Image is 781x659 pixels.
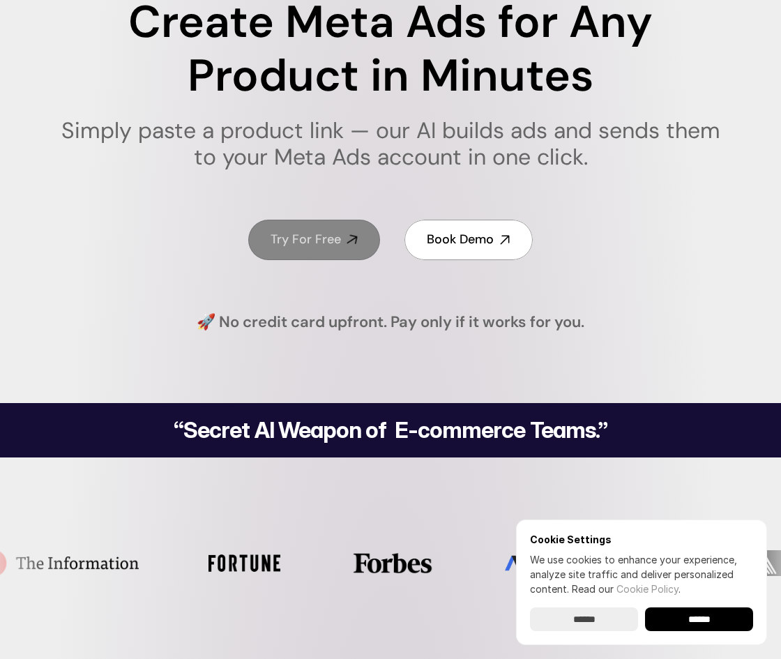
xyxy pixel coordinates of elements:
a: Try For Free [248,220,380,259]
a: Cookie Policy [616,583,678,595]
span: Read our . [572,583,681,595]
h4: Book Demo [427,231,494,248]
h4: Try For Free [271,231,341,248]
h4: 🚀 No credit card upfront. Pay only if it works for you. [197,312,584,333]
h6: Cookie Settings [530,533,753,545]
h2: “Secret AI Weapon of E-commerce Teams.” [138,419,643,441]
h1: Simply paste a product link — our AI builds ads and sends them to your Meta Ads account in one cl... [52,117,729,171]
p: We use cookies to enhance your experience, analyze site traffic and deliver personalized content. [530,552,753,596]
a: Book Demo [404,220,533,259]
